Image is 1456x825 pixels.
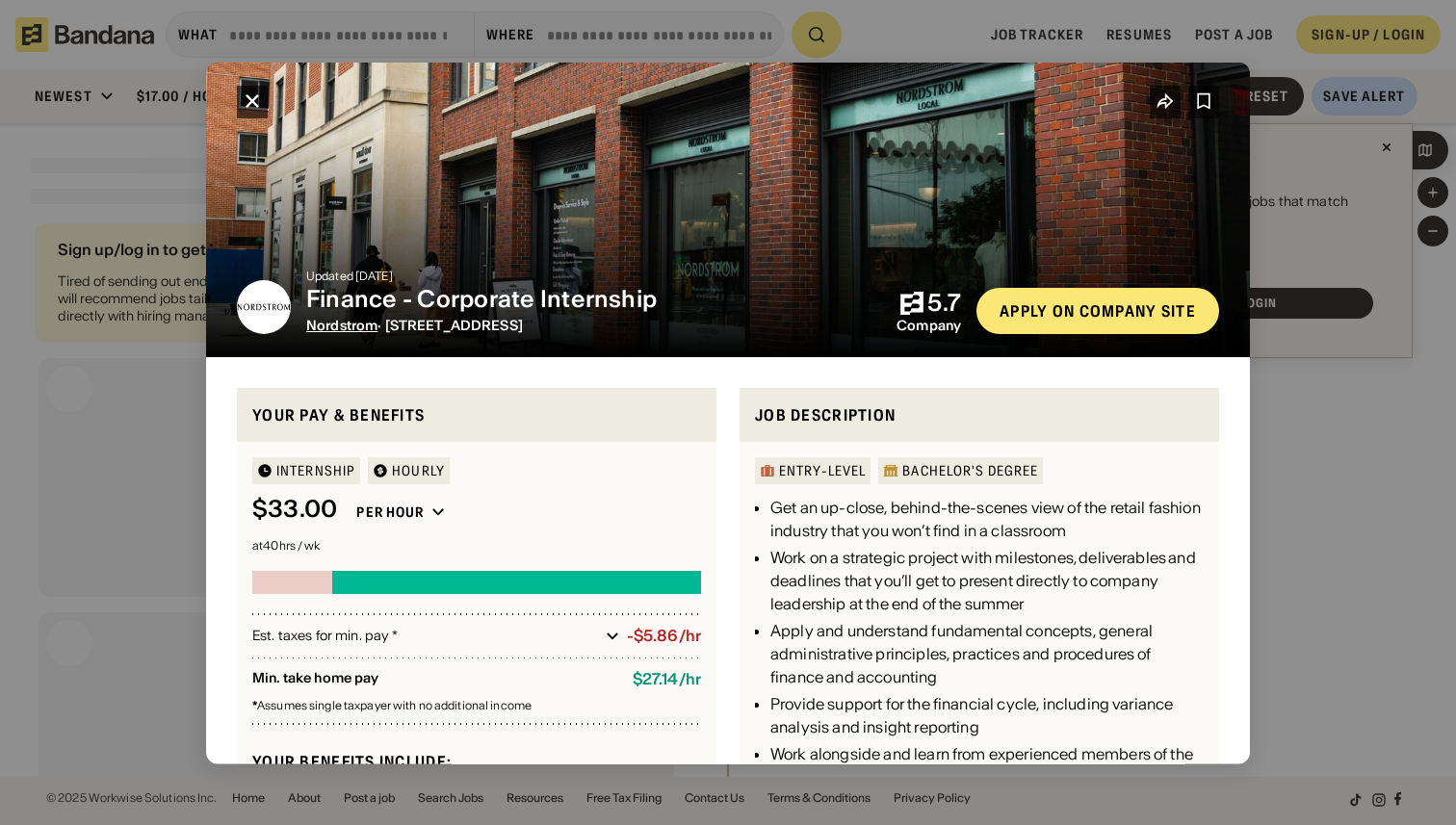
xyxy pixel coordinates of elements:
div: Updated [DATE] [306,270,881,281]
div: · [STREET_ADDRESS] [306,317,881,333]
div: Get an up-close, behind-the-scenes view of the retail fashion industry that you won’t find in a c... [770,496,1204,542]
div: -$5.86/hr [627,627,701,645]
div: HOURLY [392,464,445,477]
div: Internship [276,464,355,477]
div: Min. take home pay [252,670,617,688]
div: Provide support for the financial cycle, including variance analysis and insight reporting [770,692,1204,738]
div: Job Description [755,402,1204,426]
div: Your benefits include: [252,751,701,771]
div: Work on a strategic project with milestones, deliverables and deadlines that you’ll get to presen... [770,546,1204,615]
div: $ 33.00 [252,496,337,524]
div: Per hour [356,503,424,521]
div: Company [897,317,961,333]
div: Apply on company site [1000,302,1196,318]
div: Work alongside and learn from experienced members of the finance team [770,742,1204,788]
img: Nordstrom logo [237,279,291,333]
div: at 40 hrs / wk [252,540,701,552]
div: Apply and understand fundamental concepts, general administrative principles, practices and proce... [770,619,1204,688]
div: $ 27.14 / hr [633,670,701,688]
div: Your pay & benefits [252,402,701,426]
img: Bandana logo [900,292,923,315]
div: 5.7 [927,289,961,317]
div: Bachelor's Degree [902,464,1038,477]
div: Est. taxes for min. pay * [252,626,598,645]
div: Assumes single taxpayer with no additional income [252,700,701,711]
div: Entry-Level [779,464,866,477]
a: Nordstrom [306,316,377,333]
div: Finance - Corporate Internship [306,285,881,313]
